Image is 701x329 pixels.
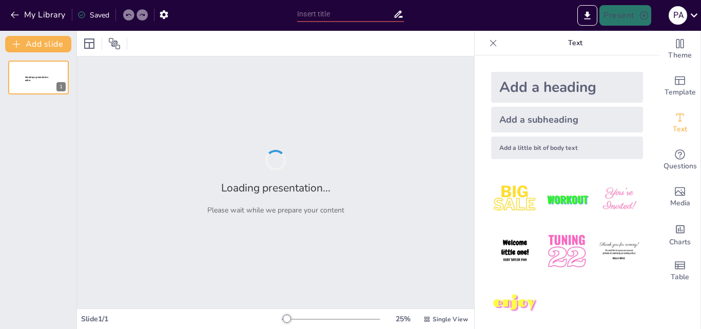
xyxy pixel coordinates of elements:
img: 7.jpeg [491,280,539,327]
img: 4.jpeg [491,227,539,275]
div: Get real-time input from your audience [659,142,700,179]
span: Charts [669,237,691,248]
button: Add slide [5,36,71,52]
div: 1 [56,82,66,91]
div: Add a little bit of body text [491,137,643,159]
div: 1 [8,61,69,94]
p: Text [501,31,649,55]
button: P A [669,5,687,26]
div: Slide 1 / 1 [81,314,282,324]
span: Template [665,87,696,98]
img: 6.jpeg [595,227,643,275]
p: Please wait while we prepare your content [207,205,344,215]
img: 2.jpeg [543,176,591,223]
div: Add images, graphics, shapes or video [659,179,700,216]
span: Media [670,198,690,209]
span: Single View [433,315,468,323]
img: 3.jpeg [595,176,643,223]
input: Insert title [297,7,393,22]
div: P A [669,6,687,25]
div: Layout [81,35,98,52]
button: Export to PowerPoint [577,5,597,26]
div: 25 % [391,314,415,324]
span: Position [108,37,121,50]
span: Table [671,272,689,283]
span: Theme [668,50,692,61]
button: Present [599,5,651,26]
div: Saved [77,10,109,20]
span: Sendsteps presentation editor [25,76,48,82]
button: My Library [8,7,70,23]
div: Add ready made slides [659,68,700,105]
div: Add a subheading [491,107,643,132]
img: 5.jpeg [543,227,591,275]
div: Change the overall theme [659,31,700,68]
div: Add a heading [491,72,643,103]
img: 1.jpeg [491,176,539,223]
div: Add a table [659,253,700,289]
div: Add text boxes [659,105,700,142]
span: Text [673,124,687,135]
div: Add charts and graphs [659,216,700,253]
span: Questions [664,161,697,172]
h2: Loading presentation... [221,181,330,195]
